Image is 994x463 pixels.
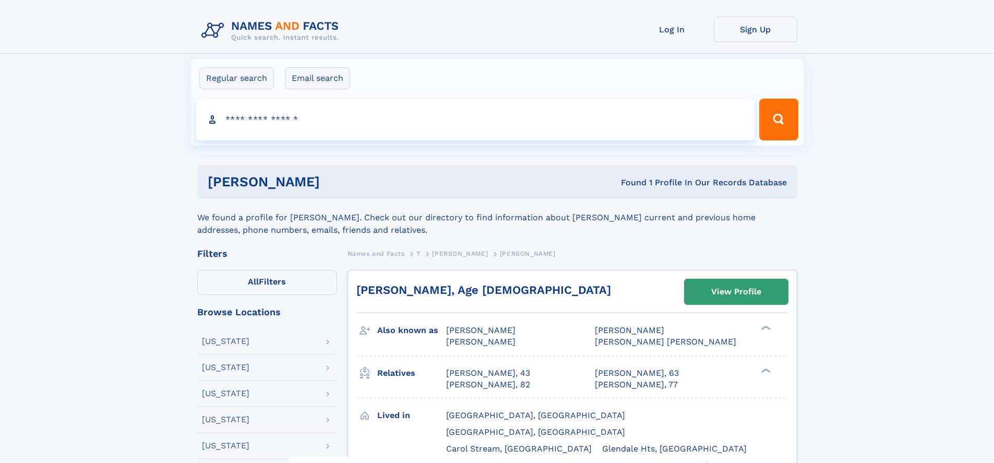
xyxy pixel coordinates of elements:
[377,322,446,339] h3: Also known as
[348,247,405,260] a: Names and Facts
[356,283,611,296] a: [PERSON_NAME], Age [DEMOGRAPHIC_DATA]
[446,444,592,454] span: Carol Stream, [GEOGRAPHIC_DATA]
[595,379,678,390] a: [PERSON_NAME], 77
[446,337,516,347] span: [PERSON_NAME]
[595,325,664,335] span: [PERSON_NAME]
[759,367,771,374] div: ❯
[432,250,488,257] span: [PERSON_NAME]
[685,279,788,304] a: View Profile
[446,325,516,335] span: [PERSON_NAME]
[630,17,714,42] a: Log In
[202,337,249,346] div: [US_STATE]
[470,177,787,188] div: Found 1 Profile In Our Records Database
[446,427,625,437] span: [GEOGRAPHIC_DATA], [GEOGRAPHIC_DATA]
[759,325,771,331] div: ❯
[202,415,249,424] div: [US_STATE]
[377,364,446,382] h3: Relatives
[248,277,259,287] span: All
[711,280,761,304] div: View Profile
[432,247,488,260] a: [PERSON_NAME]
[202,389,249,398] div: [US_STATE]
[714,17,797,42] a: Sign Up
[196,99,755,140] input: search input
[759,99,798,140] button: Search Button
[595,337,736,347] span: [PERSON_NAME] [PERSON_NAME]
[446,379,530,390] a: [PERSON_NAME], 82
[208,175,471,188] h1: [PERSON_NAME]
[199,67,274,89] label: Regular search
[416,247,421,260] a: T
[377,407,446,424] h3: Lived in
[446,367,530,379] a: [PERSON_NAME], 43
[602,444,747,454] span: Glendale Hts, [GEOGRAPHIC_DATA]
[285,67,350,89] label: Email search
[197,270,337,295] label: Filters
[416,250,421,257] span: T
[197,307,337,317] div: Browse Locations
[202,442,249,450] div: [US_STATE]
[202,363,249,372] div: [US_STATE]
[197,17,348,45] img: Logo Names and Facts
[197,249,337,258] div: Filters
[197,199,797,236] div: We found a profile for [PERSON_NAME]. Check out our directory to find information about [PERSON_N...
[446,410,625,420] span: [GEOGRAPHIC_DATA], [GEOGRAPHIC_DATA]
[595,367,679,379] a: [PERSON_NAME], 63
[500,250,556,257] span: [PERSON_NAME]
